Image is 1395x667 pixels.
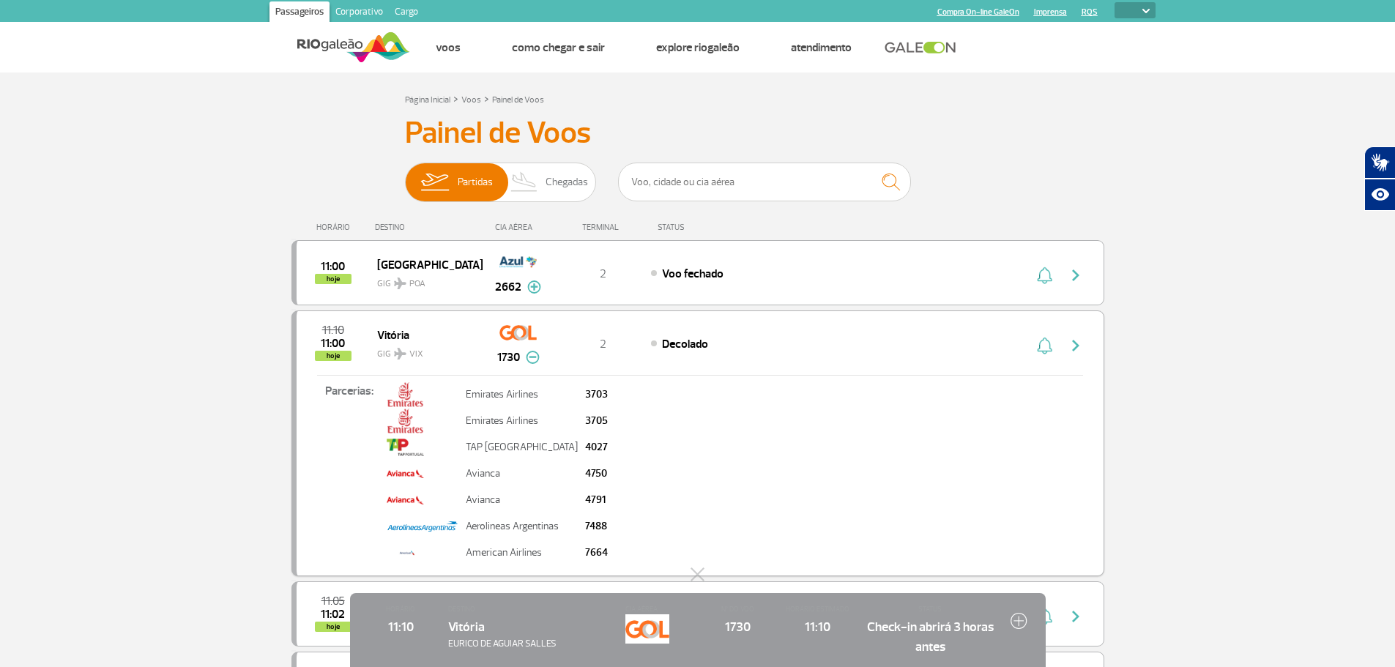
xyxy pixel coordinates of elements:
[387,461,424,486] img: avianca.png
[368,617,434,636] span: 11:10
[495,278,521,296] span: 2662
[405,94,450,105] a: Página Inicial
[466,495,578,505] p: Avianca
[527,280,541,294] img: mais-info-painel-voo.svg
[497,349,520,366] span: 1730
[458,163,493,201] span: Partidas
[1037,337,1052,354] img: sino-painel-voo.svg
[466,416,578,426] p: Emirates Airlines
[585,390,608,400] p: 3703
[656,40,740,55] a: Explore RIOgaleão
[461,94,481,105] a: Voos
[503,163,546,201] img: slider-desembarque
[409,348,423,361] span: VIX
[1037,267,1052,284] img: sino-painel-voo.svg
[600,267,606,281] span: 2
[650,223,770,232] div: STATUS
[865,604,995,614] span: STATUS
[368,604,434,614] span: HORÁRIO
[448,637,611,651] span: EURICO DE AGUIAR SALLES
[600,337,606,351] span: 2
[585,469,608,479] p: 4750
[387,382,424,407] img: emirates.png
[705,604,770,614] span: Nº DO VOO
[412,163,458,201] img: slider-embarque
[546,163,588,201] span: Chegadas
[1067,267,1085,284] img: seta-direita-painel-voo.svg
[662,267,723,281] span: Voo fechado
[492,94,544,105] a: Painel de Voos
[585,521,608,532] p: 7488
[1082,7,1098,17] a: RQS
[466,548,578,558] p: American Airlines
[484,90,489,107] a: >
[409,277,425,291] span: POA
[377,325,471,344] span: Vitória
[387,488,424,513] img: avianca.png
[269,1,330,25] a: Passageiros
[865,617,995,656] span: Check-in abrirá 3 horas antes
[585,548,608,558] p: 7664
[297,382,383,555] p: Parcerias:
[662,337,708,351] span: Decolado
[585,416,608,426] p: 3705
[436,40,461,55] a: Voos
[394,348,406,359] img: destiny_airplane.svg
[1067,337,1085,354] img: seta-direita-painel-voo.svg
[448,619,485,635] span: Vitória
[315,351,351,361] span: hoje
[330,1,389,25] a: Corporativo
[322,325,344,335] span: 2025-08-26 11:10:00
[937,7,1019,17] a: Compra On-line GaleOn
[466,469,578,479] p: Avianca
[394,277,406,289] img: destiny_airplane.svg
[1364,146,1395,211] div: Plugin de acessibilidade da Hand Talk.
[466,390,578,400] p: Emirates Airlines
[1364,179,1395,211] button: Abrir recursos assistivos.
[791,40,852,55] a: Atendimento
[377,269,471,291] span: GIG
[705,617,770,636] span: 1730
[321,261,345,272] span: 2025-08-26 11:00:00
[453,90,458,107] a: >
[618,163,911,201] input: Voo, cidade ou cia aérea
[377,340,471,361] span: GIG
[482,223,555,232] div: CIA AÉREA
[1364,146,1395,179] button: Abrir tradutor de língua de sinais.
[377,255,471,274] span: [GEOGRAPHIC_DATA]
[585,495,608,505] p: 4791
[585,442,608,452] p: 4027
[512,40,605,55] a: Como chegar e sair
[448,604,611,614] span: DESTINO
[387,435,424,460] img: tap.png
[387,409,424,433] img: emirates.png
[785,617,850,636] span: 11:10
[387,540,428,565] img: american-unid.jpg
[1034,7,1067,17] a: Imprensa
[389,1,424,25] a: Cargo
[555,223,650,232] div: TERMINAL
[785,604,850,614] span: HORÁRIO ESTIMADO
[625,604,691,614] span: CIA AÉREA
[405,115,991,152] h3: Painel de Voos
[387,514,458,539] img: Property%201%3DAEROLINEAS.jpg
[296,223,376,232] div: HORÁRIO
[321,338,345,349] span: 2025-08-26 11:00:00
[315,274,351,284] span: hoje
[375,223,482,232] div: DESTINO
[526,351,540,364] img: menos-info-painel-voo.svg
[466,521,578,532] p: Aerolineas Argentinas
[466,442,578,452] p: TAP [GEOGRAPHIC_DATA]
